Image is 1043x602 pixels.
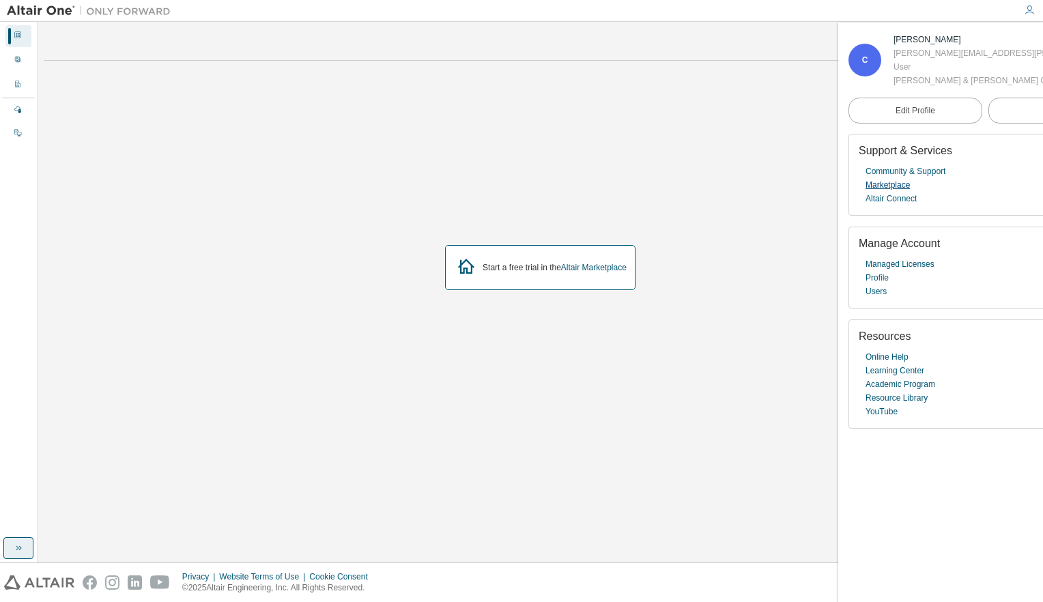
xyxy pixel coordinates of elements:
img: linkedin.svg [128,575,142,590]
div: Company Profile [5,74,31,96]
img: altair_logo.svg [4,575,74,590]
span: Resources [859,330,911,342]
img: facebook.svg [83,575,97,590]
div: On Prem [5,123,31,145]
a: Resource Library [866,391,928,405]
span: C [862,55,868,65]
a: Altair Connect [866,192,917,205]
a: Managed Licenses [866,257,934,271]
span: Edit Profile [896,105,935,116]
a: Users [866,285,887,298]
a: Profile [866,271,889,285]
div: Managed [5,100,31,121]
a: Edit Profile [848,98,982,124]
div: Website Terms of Use [219,571,309,582]
div: Cookie Consent [309,571,375,582]
a: Altair Marketplace [561,263,627,272]
a: Community & Support [866,164,945,178]
a: Online Help [866,350,909,364]
div: User Profile [5,50,31,72]
img: instagram.svg [105,575,119,590]
img: Altair One [7,4,177,18]
a: Academic Program [866,377,935,391]
span: Manage Account [859,238,940,249]
div: Dashboard [5,25,31,47]
span: Support & Services [859,145,952,156]
p: © 2025 Altair Engineering, Inc. All Rights Reserved. [182,582,376,594]
div: Start a free trial in the [483,262,627,273]
a: Learning Center [866,364,924,377]
a: YouTube [866,405,898,418]
a: Marketplace [866,178,910,192]
img: youtube.svg [150,575,170,590]
div: Privacy [182,571,219,582]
